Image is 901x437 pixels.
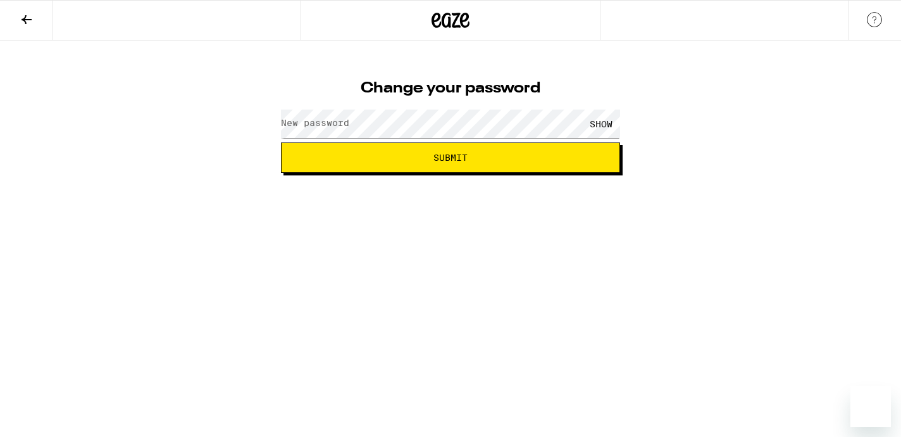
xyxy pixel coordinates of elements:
[281,118,349,128] label: New password
[281,142,620,173] button: Submit
[582,110,620,138] div: SHOW
[281,81,620,96] h1: Change your password
[433,153,468,162] span: Submit
[850,386,891,427] iframe: Button to launch messaging window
